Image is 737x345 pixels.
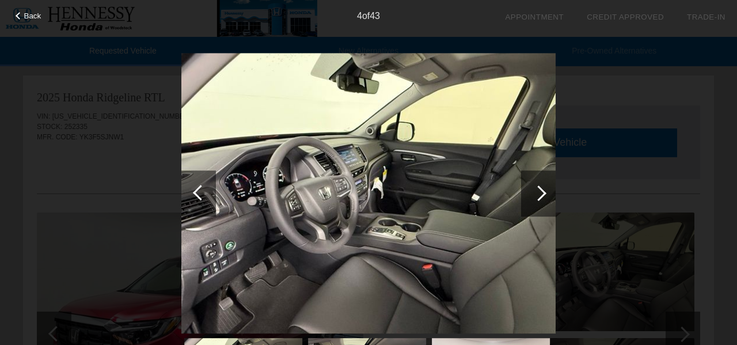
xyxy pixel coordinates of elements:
span: 43 [370,11,380,21]
a: Trade-In [687,13,725,21]
a: Credit Approved [587,13,664,21]
span: Back [24,12,41,20]
span: 4 [357,11,362,21]
img: 2444234c-4ce2-43ac-827e-8a83187f8d81.jpeg [181,53,556,334]
a: Appointment [505,13,564,21]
